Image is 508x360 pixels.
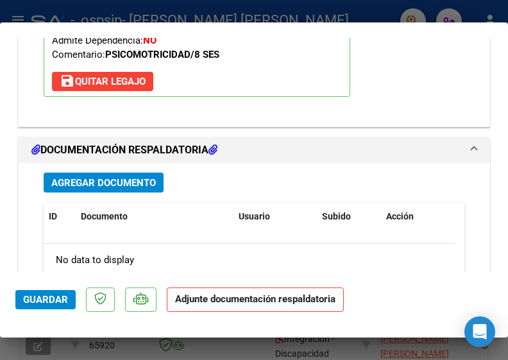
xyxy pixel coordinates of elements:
[52,72,153,91] button: Quitar Legajo
[386,211,414,221] span: Acción
[19,137,489,163] mat-expansion-panel-header: DOCUMENTACIÓN RESPALDATORIA
[60,73,75,89] mat-icon: save
[239,211,270,221] span: Usuario
[143,35,157,46] strong: NO
[49,211,57,221] span: ID
[23,294,68,305] span: Guardar
[44,203,76,230] datatable-header-cell: ID
[81,211,128,221] span: Documento
[317,203,381,230] datatable-header-cell: Subido
[44,244,455,276] div: No data to display
[105,49,219,60] strong: PSICOMOTRICIDAD/8 SES
[233,203,317,230] datatable-header-cell: Usuario
[381,203,445,230] datatable-header-cell: Acción
[52,49,219,60] span: Comentario:
[31,142,217,158] h1: DOCUMENTACIÓN RESPALDATORIA
[60,76,146,87] span: Quitar Legajo
[76,203,233,230] datatable-header-cell: Documento
[464,316,495,347] div: Open Intercom Messenger
[51,177,156,189] span: Agregar Documento
[322,211,351,221] span: Subido
[175,293,335,305] strong: Adjunte documentación respaldatoria
[15,290,76,309] button: Guardar
[44,173,164,193] button: Agregar Documento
